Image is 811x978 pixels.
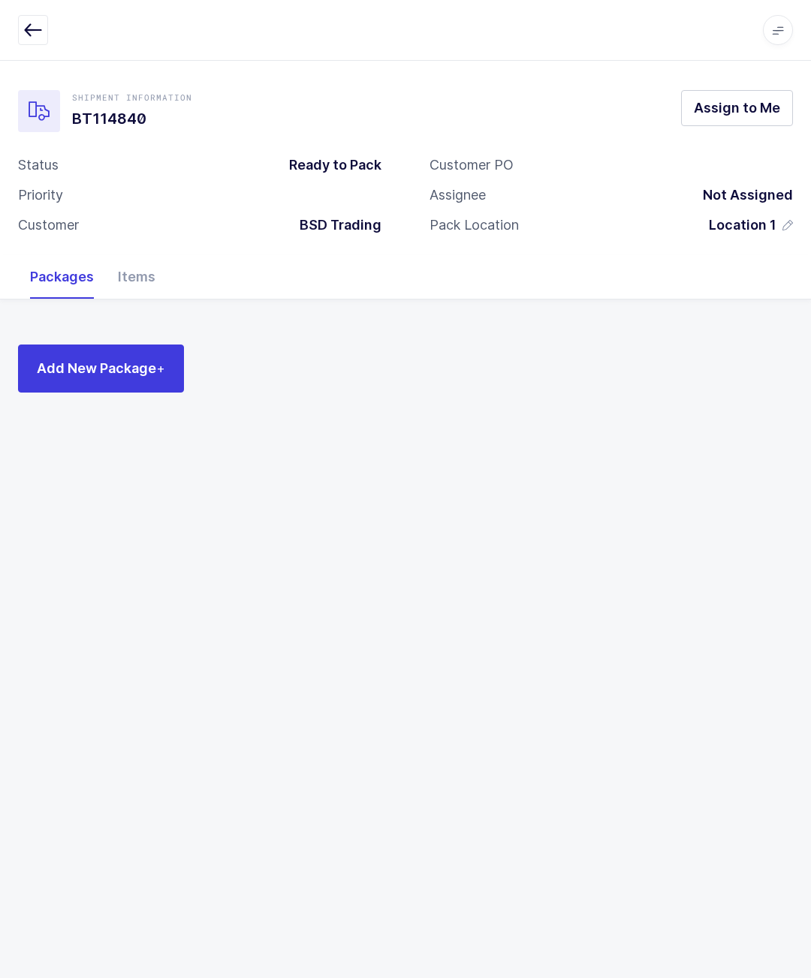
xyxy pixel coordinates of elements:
span: Add New Package [37,359,165,378]
span: Assign to Me [694,98,780,117]
div: Assignee [430,186,486,204]
div: Items [106,255,167,299]
div: Priority [18,186,63,204]
button: Location 1 [709,216,793,234]
span: Location 1 [709,216,776,234]
div: Pack Location [430,216,519,234]
div: Shipment Information [72,92,192,104]
div: Status [18,156,59,174]
div: Ready to Pack [277,156,381,174]
div: Customer PO [430,156,514,174]
h1: BT114840 [72,107,192,131]
button: Assign to Me [681,90,793,126]
div: Customer [18,216,79,234]
button: Add New Package+ [18,345,184,393]
div: BSD Trading [288,216,381,234]
div: Not Assigned [691,186,793,204]
div: Packages [18,255,106,299]
span: + [156,360,165,376]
